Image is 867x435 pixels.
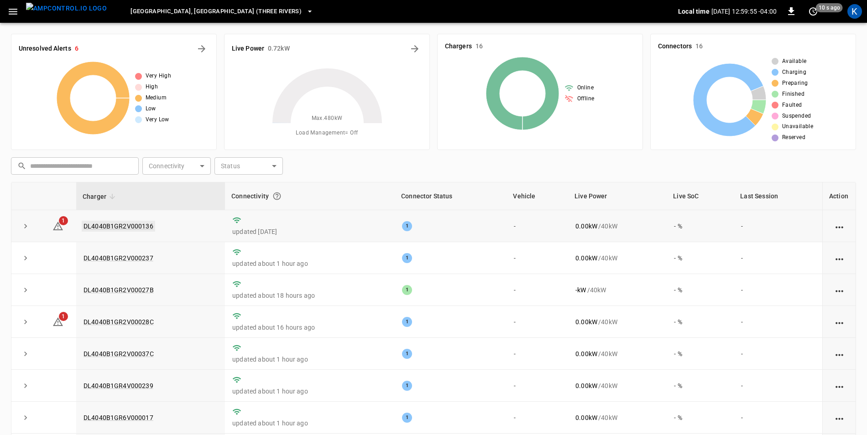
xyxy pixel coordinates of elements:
td: - [734,402,822,434]
td: - % [667,210,734,242]
span: Online [577,83,594,93]
th: Live SoC [667,182,734,210]
button: [GEOGRAPHIC_DATA], [GEOGRAPHIC_DATA] (Three Rivers) [127,3,317,21]
p: updated about 1 hour ago [232,387,387,396]
p: 0.00 kW [575,349,597,358]
span: Finished [782,90,804,99]
div: / 40 kW [575,285,659,295]
div: / 40 kW [575,317,659,326]
img: ampcontrol.io logo [26,3,107,14]
span: 1 [59,312,68,321]
a: 1 [52,318,63,325]
div: action cell options [834,381,845,390]
a: DL4040B1GR2V000136 [82,221,155,232]
button: expand row [19,219,32,233]
td: - [734,274,822,306]
span: 10 s ago [816,3,843,12]
h6: Chargers [445,41,472,52]
div: Connectivity [231,188,388,204]
div: / 40 kW [575,381,659,390]
div: action cell options [834,413,845,422]
div: 1 [402,285,412,295]
a: DL4040B1GR6V000017 [84,414,153,421]
h6: 16 [475,41,483,52]
button: expand row [19,379,32,393]
td: - [734,210,822,242]
button: set refresh interval [806,4,820,19]
div: action cell options [834,349,845,358]
td: - [507,306,568,338]
a: DL4040B1GR2V00027B [84,286,154,294]
button: expand row [19,315,32,329]
span: [GEOGRAPHIC_DATA], [GEOGRAPHIC_DATA] (Three Rivers) [131,6,302,17]
td: - % [667,306,734,338]
div: 1 [402,253,412,263]
span: Max. 480 kW [312,114,343,123]
p: 0.00 kW [575,381,597,390]
div: / 40 kW [575,413,659,422]
span: Low [146,104,156,114]
button: expand row [19,411,32,425]
p: updated about 18 hours ago [232,291,387,300]
span: Charging [782,68,806,77]
h6: 0.72 kW [268,44,290,54]
th: Connector Status [395,182,507,210]
td: - [507,242,568,274]
td: - [507,274,568,306]
div: 1 [402,221,412,231]
td: - % [667,274,734,306]
p: updated about 16 hours ago [232,323,387,332]
th: Vehicle [507,182,568,210]
span: Charger [83,191,118,202]
div: 1 [402,413,412,423]
div: action cell options [834,317,845,326]
span: 1 [59,216,68,225]
p: updated about 1 hour ago [232,419,387,428]
p: Local time [678,7,710,16]
span: Load Management = Off [296,129,358,138]
div: / 40 kW [575,254,659,263]
button: Connection between the charger and our software. [269,188,285,204]
p: 0.00 kW [575,317,597,326]
span: Reserved [782,133,805,142]
div: action cell options [834,285,845,295]
td: - % [667,338,734,370]
h6: Connectors [658,41,692,52]
td: - [734,370,822,402]
p: updated about 1 hour ago [232,355,387,364]
button: expand row [19,283,32,297]
a: DL4040B1GR2V00028C [84,318,154,326]
td: - [507,210,568,242]
td: - % [667,402,734,434]
td: - % [667,242,734,274]
div: 1 [402,349,412,359]
th: Live Power [568,182,667,210]
span: Available [782,57,807,66]
button: All Alerts [194,41,209,56]
div: 1 [402,381,412,391]
p: updated about 1 hour ago [232,259,387,268]
td: - [507,402,568,434]
div: action cell options [834,254,845,263]
button: Energy Overview [407,41,422,56]
span: Medium [146,93,167,103]
td: - [507,370,568,402]
td: - [734,242,822,274]
a: DL4040B1GR2V00037C [84,350,154,357]
span: Very Low [146,115,169,124]
td: - % [667,370,734,402]
th: Action [822,182,856,210]
p: 0.00 kW [575,254,597,263]
div: 1 [402,317,412,327]
p: 0.00 kW [575,222,597,231]
td: - [734,338,822,370]
div: action cell options [834,222,845,231]
a: DL4040B1GR2V000237 [84,254,153,262]
h6: 6 [75,44,78,54]
div: / 40 kW [575,349,659,358]
p: - kW [575,285,586,295]
h6: Unresolved Alerts [19,44,71,54]
a: DL4040B1GR4V000239 [84,382,153,389]
div: profile-icon [847,4,862,19]
div: / 40 kW [575,222,659,231]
